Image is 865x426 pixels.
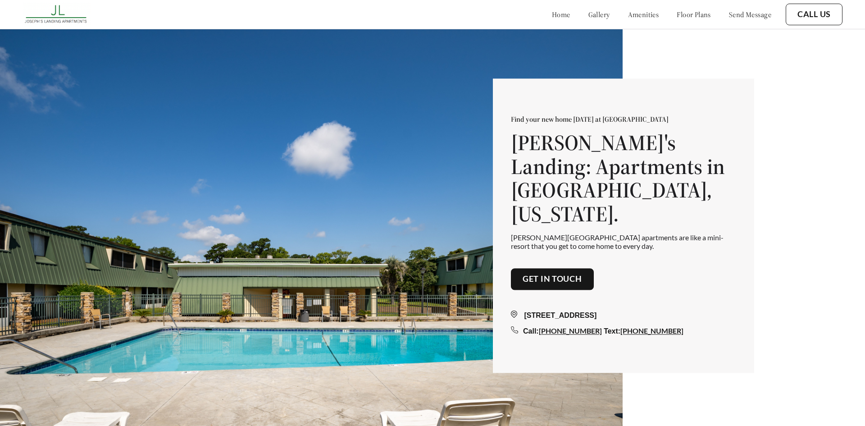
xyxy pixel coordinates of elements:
[511,115,736,124] p: Find your new home [DATE] at [GEOGRAPHIC_DATA]
[511,310,736,321] div: [STREET_ADDRESS]
[628,10,659,19] a: amenities
[539,326,602,335] a: [PHONE_NUMBER]
[620,326,683,335] a: [PHONE_NUMBER]
[604,327,620,335] span: Text:
[511,269,594,290] button: Get in touch
[523,327,539,335] span: Call:
[797,9,831,19] a: Call Us
[523,275,582,284] a: Get in touch
[588,10,610,19] a: gallery
[511,233,736,250] p: [PERSON_NAME][GEOGRAPHIC_DATA] apartments are like a mini-resort that you get to come home to eve...
[23,2,91,27] img: josephs_landing_logo.png
[786,4,842,25] button: Call Us
[552,10,570,19] a: home
[677,10,711,19] a: floor plans
[511,131,736,226] h1: [PERSON_NAME]'s Landing: Apartments in [GEOGRAPHIC_DATA], [US_STATE].
[729,10,771,19] a: send message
